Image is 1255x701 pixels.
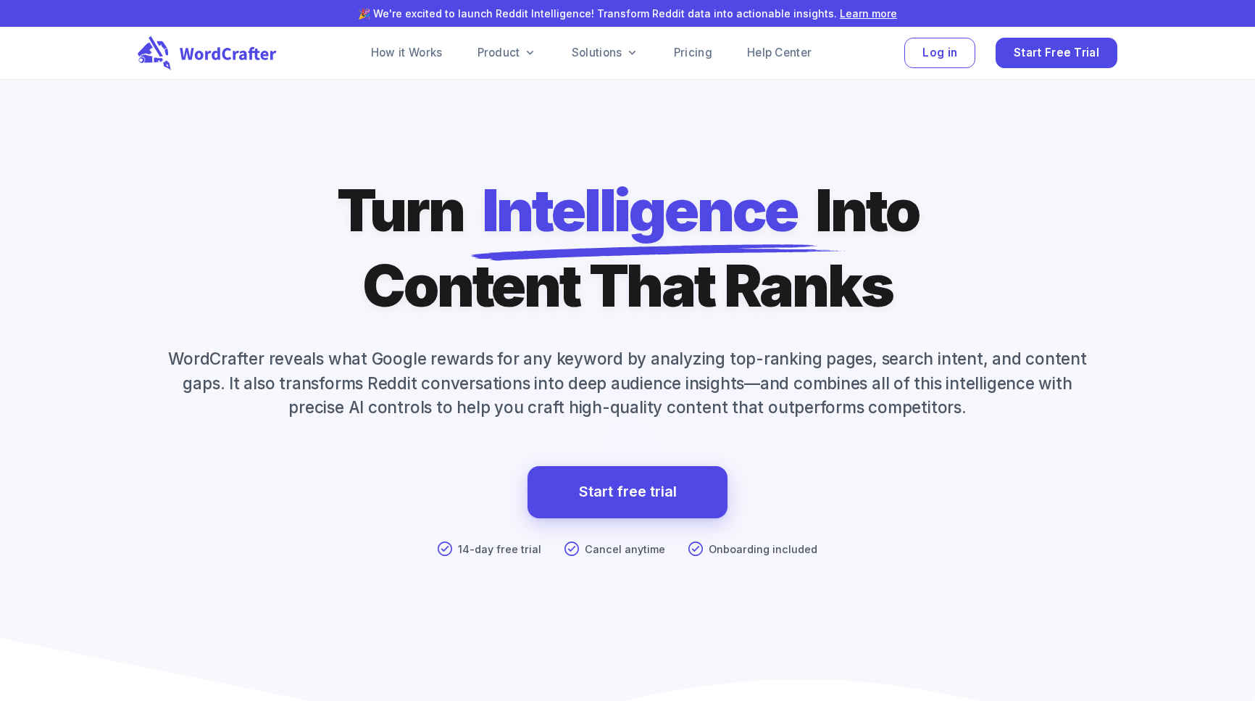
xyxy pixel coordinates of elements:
[458,542,541,557] p: 14-day free trial
[747,44,812,62] a: Help Center
[840,7,897,20] a: Learn more
[585,542,665,557] p: Cancel anytime
[337,173,919,323] h1: Turn Into Content That Ranks
[922,43,957,63] span: Log in
[674,44,712,62] a: Pricing
[579,479,677,505] a: Start free trial
[904,38,975,69] button: Log in
[23,6,1232,21] p: 🎉 We're excited to launch Reddit Intelligence! Transform Reddit data into actionable insights.
[572,44,639,62] a: Solutions
[528,466,727,518] a: Start free trial
[482,173,798,248] span: Intelligence
[996,38,1117,69] button: Start Free Trial
[709,542,817,557] p: Onboarding included
[478,44,537,62] a: Product
[371,44,443,62] a: How it Works
[1014,43,1099,63] span: Start Free Trial
[138,347,1117,420] p: WordCrafter reveals what Google rewards for any keyword by analyzing top-ranking pages, search in...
